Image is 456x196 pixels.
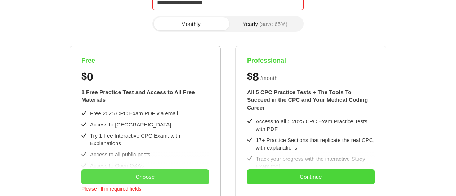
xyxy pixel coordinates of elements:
button: Monthly [154,17,228,30]
button: Choose [81,169,209,184]
div: All 5 CPC Practice Tests + The Tools To Succeed in the CPC and Your Medical Coding Career [247,88,375,112]
span: $ [81,71,87,82]
div: 1 Free Practice Test and Access to All Free Materials [81,88,209,104]
span: / month [260,74,278,83]
span: 8 [252,71,259,83]
button: Continue [247,169,375,184]
h4: Free [81,57,209,65]
span: 0 [87,71,93,83]
span: (save 65%) [259,21,287,27]
h4: Professional [247,57,375,65]
div: Access to [GEOGRAPHIC_DATA] [90,121,171,128]
button: Yearly(save 65%) [228,17,302,30]
div: Access to all 5 2025 CPC Exam Practice Tests, with PDF [256,117,375,133]
span: $ [247,71,252,82]
div: 17+ Practice Sections that replicate the real CPC, with explanations [256,136,375,151]
div: Free 2025 CPC Exam PDF via email [90,110,178,117]
div: Try 1 free Interactive CPC Exam, with Explanations [90,132,209,147]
